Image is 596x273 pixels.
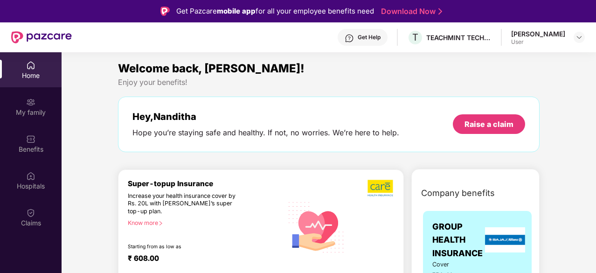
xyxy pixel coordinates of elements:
[432,220,483,260] span: GROUP HEALTH INSURANCE
[217,7,256,15] strong: mobile app
[421,187,495,200] span: Company benefits
[367,179,394,197] img: b5dec4f62d2307b9de63beb79f102df3.png
[128,192,243,216] div: Increase your health insurance cover by Rs. 20L with [PERSON_NAME]’s super top-up plan.
[26,61,35,70] img: svg+xml;base64,PHN2ZyBpZD0iSG9tZSIgeG1sbnM9Imh0dHA6Ly93d3cudzMub3JnLzIwMDAvc3ZnIiB3aWR0aD0iMjAiIG...
[128,244,243,250] div: Starting from as low as
[118,77,540,87] div: Enjoy your benefits!
[345,34,354,43] img: svg+xml;base64,PHN2ZyBpZD0iSGVscC0zMngzMiIgeG1sbnM9Imh0dHA6Ly93d3cudzMub3JnLzIwMDAvc3ZnIiB3aWR0aD...
[26,208,35,217] img: svg+xml;base64,PHN2ZyBpZD0iQ2xhaW0iIHhtbG5zPSJodHRwOi8vd3d3LnczLm9yZy8yMDAwL3N2ZyIgd2lkdGg9IjIwIi...
[511,29,565,38] div: [PERSON_NAME]
[128,254,274,265] div: ₹ 608.00
[511,38,565,46] div: User
[132,111,399,122] div: Hey, Nanditha
[26,134,35,144] img: svg+xml;base64,PHN2ZyBpZD0iQmVuZWZpdHMiIHhtbG5zPSJodHRwOi8vd3d3LnczLm9yZy8yMDAwL3N2ZyIgd2lkdGg9Ij...
[381,7,439,16] a: Download Now
[412,32,418,43] span: T
[26,171,35,181] img: svg+xml;base64,PHN2ZyBpZD0iSG9zcGl0YWxzIiB4bWxucz0iaHR0cDovL3d3dy53My5vcmcvMjAwMC9zdmciIHdpZHRoPS...
[432,260,466,269] span: Cover
[485,227,525,252] img: insurerLogo
[160,7,170,16] img: Logo
[118,62,305,75] span: Welcome back, [PERSON_NAME]!
[464,119,513,129] div: Raise a claim
[158,221,163,226] span: right
[128,179,283,188] div: Super-topup Insurance
[283,193,350,260] img: svg+xml;base64,PHN2ZyB4bWxucz0iaHR0cDovL3d3dy53My5vcmcvMjAwMC9zdmciIHhtbG5zOnhsaW5rPSJodHRwOi8vd3...
[176,6,374,17] div: Get Pazcare for all your employee benefits need
[128,219,277,226] div: Know more
[438,7,442,16] img: Stroke
[358,34,381,41] div: Get Help
[426,33,492,42] div: TEACHMINT TECHNOLOGIES PRIVATE LIMITED
[132,128,399,138] div: Hope you’re staying safe and healthy. If not, no worries. We’re here to help.
[575,34,583,41] img: svg+xml;base64,PHN2ZyBpZD0iRHJvcGRvd24tMzJ4MzIiIHhtbG5zPSJodHRwOi8vd3d3LnczLm9yZy8yMDAwL3N2ZyIgd2...
[11,31,72,43] img: New Pazcare Logo
[26,98,35,107] img: svg+xml;base64,PHN2ZyB3aWR0aD0iMjAiIGhlaWdodD0iMjAiIHZpZXdCb3g9IjAgMCAyMCAyMCIgZmlsbD0ibm9uZSIgeG...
